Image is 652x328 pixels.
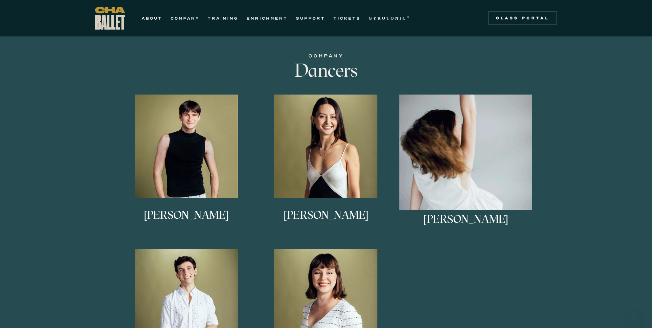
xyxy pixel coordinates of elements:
h3: [PERSON_NAME] [144,209,229,232]
h3: Dancers [214,60,438,81]
div: Class Portal [493,15,553,21]
a: GYROTONIC® [369,14,411,22]
a: TRAINING [208,14,238,22]
strong: GYROTONIC [369,16,407,21]
a: SUPPORT [296,14,325,22]
a: home [95,7,125,30]
h3: [PERSON_NAME] [423,214,508,236]
a: [PERSON_NAME] [399,95,532,239]
sup: ® [407,15,411,19]
a: ENRICHMENT [246,14,288,22]
a: [PERSON_NAME] [120,95,253,239]
a: COMPANY [170,14,199,22]
a: Class Portal [488,11,557,25]
a: [PERSON_NAME] [259,95,393,239]
a: ABOUT [142,14,162,22]
div: COMPANY [214,52,438,60]
h3: [PERSON_NAME] [284,209,368,232]
a: TICKETS [333,14,361,22]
